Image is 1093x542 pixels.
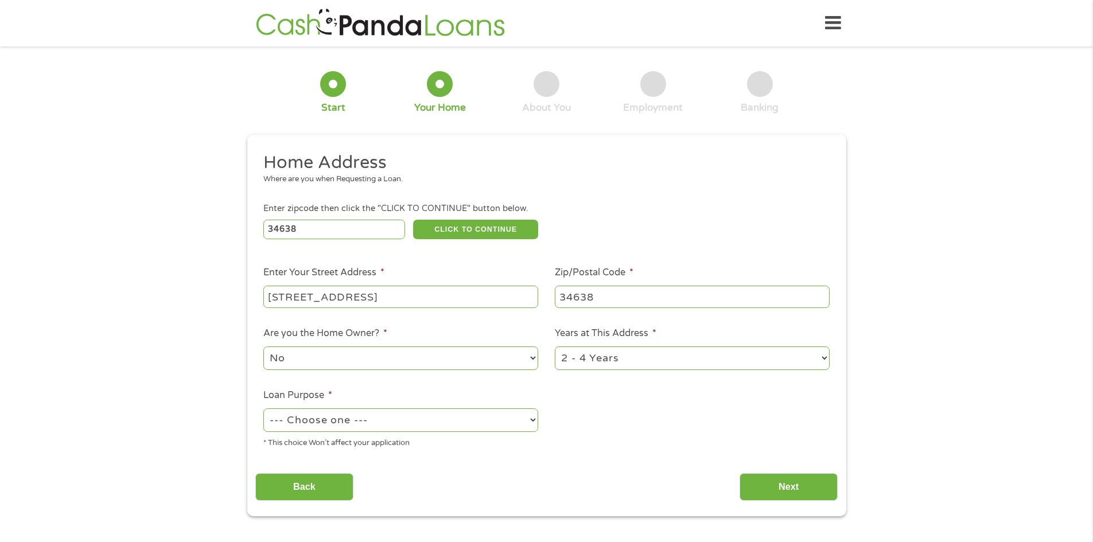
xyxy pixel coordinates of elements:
[555,327,656,340] label: Years at This Address
[252,7,508,40] img: GetLoanNow Logo
[263,286,538,307] input: 1 Main Street
[263,220,405,239] input: Enter Zipcode (e.g 01510)
[263,202,829,215] div: Enter zipcode then click the "CLICK TO CONTINUE" button below.
[740,473,838,501] input: Next
[263,434,538,449] div: * This choice Won’t affect your application
[555,267,633,279] label: Zip/Postal Code
[263,174,821,185] div: Where are you when Requesting a Loan.
[321,102,345,114] div: Start
[263,267,384,279] label: Enter Your Street Address
[413,220,538,239] button: CLICK TO CONTINUE
[255,473,353,501] input: Back
[522,102,571,114] div: About You
[623,102,683,114] div: Employment
[741,102,779,114] div: Banking
[414,102,466,114] div: Your Home
[263,389,332,401] label: Loan Purpose
[263,327,387,340] label: Are you the Home Owner?
[263,151,821,174] h2: Home Address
